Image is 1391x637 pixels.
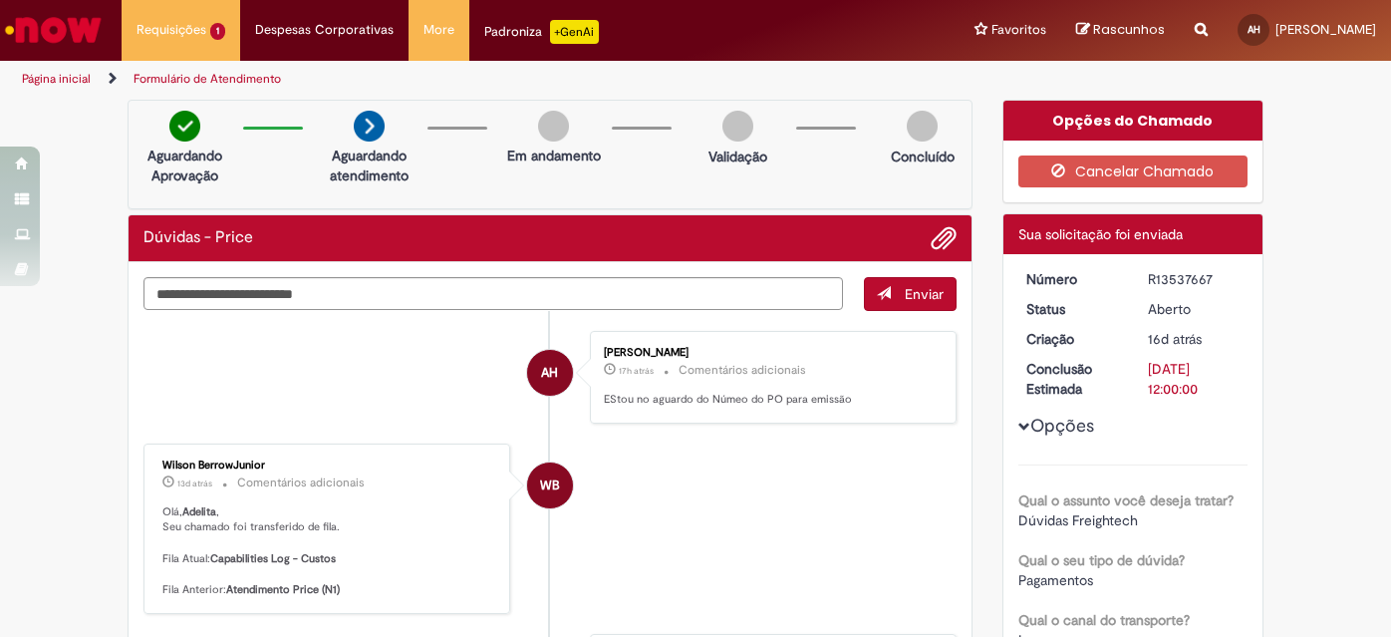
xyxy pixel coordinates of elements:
p: Em andamento [507,146,601,165]
button: Cancelar Chamado [1018,156,1249,187]
time: 15/09/2025 22:45:00 [1148,330,1202,348]
dt: Status [1011,299,1134,319]
span: AH [1248,23,1260,36]
div: [PERSON_NAME] [604,347,936,359]
b: Qual o seu tipo de dúvida? [1018,551,1185,569]
p: Olá, , Seu chamado foi transferido de fila. Fila Atual: Fila Anterior: [162,504,494,598]
div: Adelita Hessa [527,350,573,396]
img: arrow-next.png [354,111,385,142]
a: Rascunhos [1076,21,1165,40]
span: Pagamentos [1018,571,1093,589]
div: Opções do Chamado [1003,101,1263,141]
span: [PERSON_NAME] [1275,21,1376,38]
a: Página inicial [22,71,91,87]
small: Comentários adicionais [237,475,365,491]
div: R13537667 [1148,269,1241,289]
a: Formulário de Atendimento [134,71,281,87]
img: img-circle-grey.png [907,111,938,142]
textarea: Digite sua mensagem aqui... [143,277,843,310]
div: Padroniza [484,20,599,44]
dt: Criação [1011,329,1134,349]
b: Capabilities Log - Custos [210,551,336,566]
span: 13d atrás [177,478,212,489]
div: [DATE] 12:00:00 [1148,359,1241,399]
span: More [423,20,454,40]
p: +GenAi [550,20,599,44]
img: img-circle-grey.png [722,111,753,142]
time: 18/09/2025 14:15:20 [177,478,212,489]
span: Requisições [137,20,206,40]
div: Wilson BerrowJunior [162,460,494,472]
p: Aguardando atendimento [321,146,417,185]
p: Aguardando Aprovação [137,146,233,185]
button: Enviar [864,277,957,311]
h2: Dúvidas - Price Histórico de tíquete [143,229,253,247]
div: Wilson BerrowJunior [527,463,573,508]
p: EStou no aguardo do Númeo do PO para emissão [604,392,936,408]
img: img-circle-grey.png [538,111,569,142]
span: Rascunhos [1093,20,1165,39]
span: 16d atrás [1148,330,1202,348]
span: Despesas Corporativas [255,20,394,40]
b: Adelita [182,504,216,519]
p: Validação [708,147,767,166]
img: check-circle-green.png [169,111,200,142]
img: ServiceNow [2,10,105,50]
span: 1 [210,23,225,40]
ul: Trilhas de página [15,61,913,98]
b: Qual o canal do transporte? [1018,611,1190,629]
b: Qual o assunto você deseja tratar? [1018,491,1234,509]
span: AH [541,349,558,397]
span: Dúvidas Freightech [1018,511,1138,529]
small: Comentários adicionais [679,362,806,379]
div: Aberto [1148,299,1241,319]
div: 15/09/2025 22:45:00 [1148,329,1241,349]
span: 17h atrás [619,365,654,377]
dt: Número [1011,269,1134,289]
b: Atendimento Price (N1) [226,582,340,597]
dt: Conclusão Estimada [1011,359,1134,399]
span: Favoritos [991,20,1046,40]
p: Concluído [891,147,955,166]
span: Sua solicitação foi enviada [1018,225,1183,243]
button: Adicionar anexos [931,225,957,251]
span: WB [540,462,560,509]
span: Enviar [905,285,944,303]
